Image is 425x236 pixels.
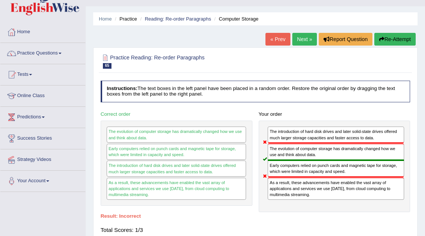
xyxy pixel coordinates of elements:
div: Early computers relied on punch cards and magnetic tape for storage, which were limited in capaci... [107,144,246,160]
div: The evolution of computer storage has dramatically changed how we use and think about data. [107,127,246,143]
div: The evolution of computer storage has dramatically changed how we use and think about data. [268,143,404,160]
div: Early computers relied on punch cards and magnetic tape for storage, which were limited in capaci... [268,160,404,177]
span: 65 [103,63,111,69]
a: Predictions [0,107,85,125]
h2: Practice Reading: Re-order Paragraphs [101,53,293,69]
a: Next » [292,33,317,46]
a: Tests [0,64,85,83]
a: « Prev [265,33,290,46]
h4: Correct order [101,112,252,117]
button: Re-Attempt [374,33,416,46]
button: Report Question [319,33,372,46]
div: As a result, these advancements have enabled the vast array of applications and services we use [... [268,177,404,200]
h4: Your order [259,112,410,117]
div: The introduction of hard disk drives and later solid-state drives offered much larger storage cap... [107,161,246,177]
div: As a result, these advancements have enabled the vast array of applications and services we use [... [107,178,246,200]
h4: The text boxes in the left panel have been placed in a random order. Restore the original order b... [101,81,410,102]
li: Practice [113,15,137,22]
li: Computer Storage [212,15,258,22]
div: The introduction of hard disk drives and later solid-state drives offered much larger storage cap... [268,127,404,143]
a: Online Class [0,86,85,104]
a: Strategy Videos [0,149,85,168]
h4: Result: [101,214,410,219]
a: Reading: Re-order Paragraphs [145,16,211,22]
a: Home [0,22,85,40]
b: Instructions: [107,86,137,91]
a: Home [99,16,112,22]
a: Success Stories [0,128,85,147]
a: Practice Questions [0,43,85,62]
a: Your Account [0,171,85,189]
